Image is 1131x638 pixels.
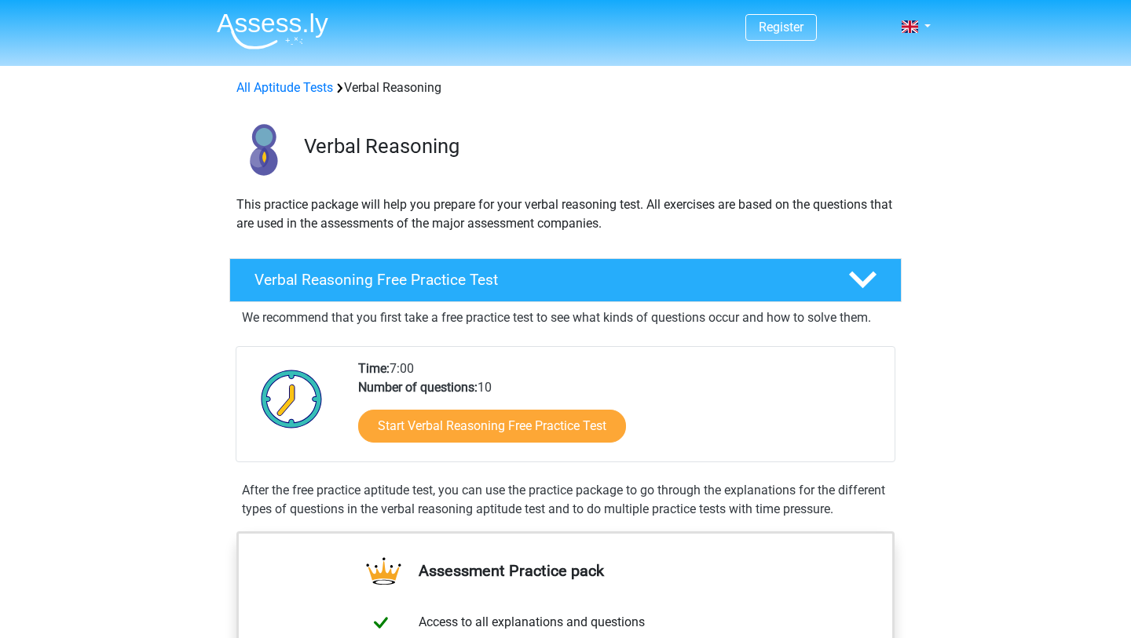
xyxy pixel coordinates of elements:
[252,359,331,438] img: Clock
[236,481,895,519] div: After the free practice aptitude test, you can use the practice package to go through the explana...
[358,380,478,395] b: Number of questions:
[230,78,901,97] div: Verbal Reasoning
[223,258,908,302] a: Verbal Reasoning Free Practice Test
[346,359,894,461] div: 7:00 10
[242,308,889,327] p: We recommend that you first take a free practice test to see what kinds of questions occur and ho...
[254,271,823,289] h4: Verbal Reasoning Free Practice Test
[236,195,895,233] p: This practice package will help you prepare for your verbal reasoning test. All exercises are bas...
[358,361,390,376] b: Time:
[358,410,626,443] a: Start Verbal Reasoning Free Practice Test
[230,116,297,183] img: verbal reasoning
[217,13,328,49] img: Assessly
[304,134,889,159] h3: Verbal Reasoning
[759,20,803,35] a: Register
[236,80,333,95] a: All Aptitude Tests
